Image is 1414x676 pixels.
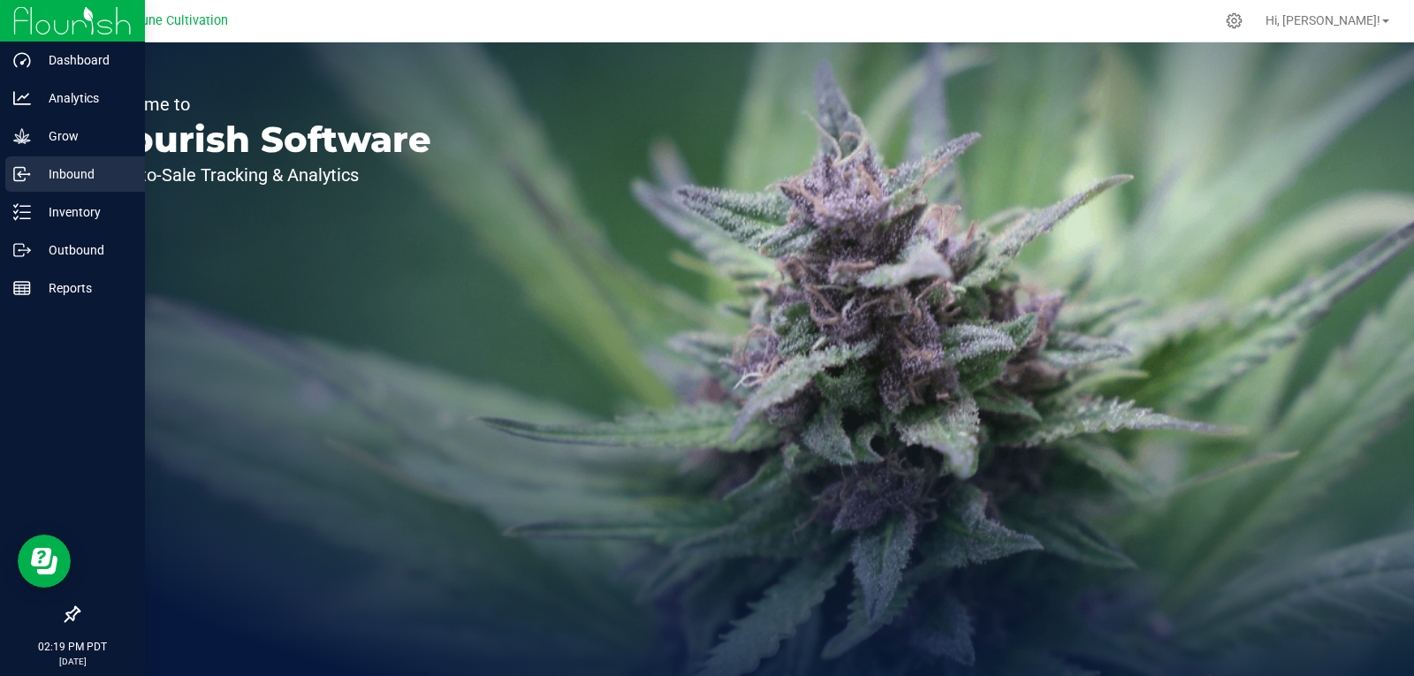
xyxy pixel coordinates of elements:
[13,203,31,221] inline-svg: Inventory
[1223,12,1245,29] div: Manage settings
[13,127,31,145] inline-svg: Grow
[133,13,228,28] span: Dune Cultivation
[95,95,431,113] p: Welcome to
[31,87,137,109] p: Analytics
[13,279,31,297] inline-svg: Reports
[13,165,31,183] inline-svg: Inbound
[31,163,137,185] p: Inbound
[13,51,31,69] inline-svg: Dashboard
[95,166,431,184] p: Seed-to-Sale Tracking & Analytics
[8,639,137,655] p: 02:19 PM PDT
[31,239,137,261] p: Outbound
[31,277,137,299] p: Reports
[31,49,137,71] p: Dashboard
[13,89,31,107] inline-svg: Analytics
[18,535,71,588] iframe: Resource center
[31,125,137,147] p: Grow
[95,122,431,157] p: Flourish Software
[13,241,31,259] inline-svg: Outbound
[31,201,137,223] p: Inventory
[1266,13,1380,27] span: Hi, [PERSON_NAME]!
[8,655,137,668] p: [DATE]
